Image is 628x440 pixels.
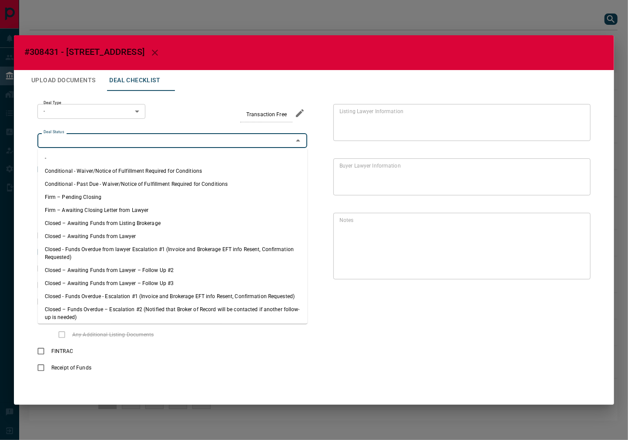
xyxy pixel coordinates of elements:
[24,70,102,91] button: Upload Documents
[70,331,156,339] span: Any Additional Listing Documents
[44,100,61,106] label: Deal Type
[38,217,308,230] li: Closed – Awaiting Funds from Listing Brokerage
[292,106,307,121] button: edit
[38,264,308,277] li: Closed – Awaiting Funds from Lawyer – Follow Up #2
[24,47,144,57] span: #308431 - [STREET_ADDRESS]
[38,230,308,243] li: Closed – Awaiting Funds from Lawyer
[38,243,308,264] li: Closed - Funds Overdue from lawyer Escalation #1 (Invoice and Brokerage EFT info Resent, Confirma...
[38,191,308,204] li: Firm – Pending Closing
[38,277,308,290] li: Closed – Awaiting Funds from Lawyer – Follow Up #3
[102,70,167,91] button: Deal Checklist
[38,204,308,217] li: Firm – Awaiting Closing Letter from Lawyer
[38,290,308,303] li: Closed - Funds Overdue - Escalation #1 (Invoice and Brokerage EFT info Resent, Confirmation Reque...
[38,151,308,165] li: -
[292,134,304,147] button: Close
[38,178,308,191] li: Conditional - Past Due - Waiver/Notice of Fulfillment Required for Conditions
[49,364,94,372] span: Receipt of Funds
[339,107,581,137] textarea: text field
[339,216,581,275] textarea: text field
[339,162,581,191] textarea: text field
[44,129,64,135] label: Deal Status
[49,347,75,355] span: FINTRAC
[38,303,308,324] li: Closed – Funds Overdue – Escalation #2 (Notified that Broker of Record will be contacted if anoth...
[37,104,145,119] div: -
[38,165,308,178] li: Conditional - Waiver/Notice of Fulfillment Required for Conditions
[38,324,308,337] li: Closed – Funds Overdue - Escalation #3 (Broker of Record has been Contacted)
